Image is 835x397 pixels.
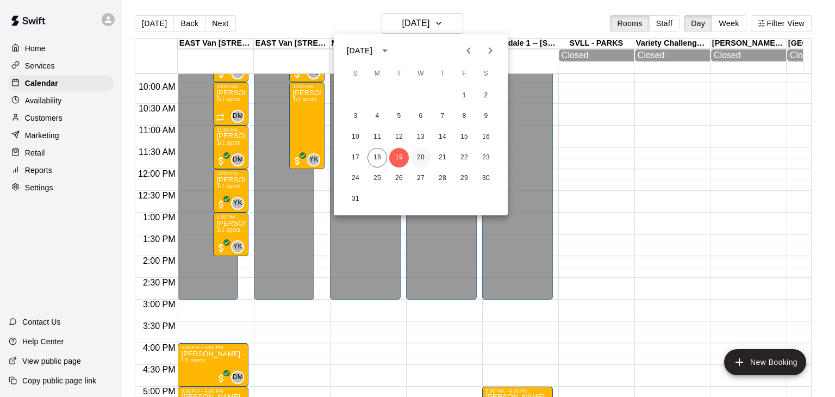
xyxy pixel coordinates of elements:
[476,107,496,126] button: 9
[411,148,431,168] button: 20
[433,169,452,188] button: 28
[433,127,452,147] button: 14
[479,40,501,61] button: Next month
[411,107,431,126] button: 6
[389,169,409,188] button: 26
[476,86,496,106] button: 2
[346,148,365,168] button: 17
[411,63,431,85] span: Wednesday
[347,45,372,57] div: [DATE]
[389,148,409,168] button: 19
[376,41,394,60] button: calendar view is open, switch to year view
[476,148,496,168] button: 23
[433,107,452,126] button: 7
[454,169,474,188] button: 29
[454,127,474,147] button: 15
[346,107,365,126] button: 3
[367,148,387,168] button: 18
[454,86,474,106] button: 1
[476,169,496,188] button: 30
[476,127,496,147] button: 16
[389,107,409,126] button: 5
[458,40,479,61] button: Previous month
[411,127,431,147] button: 13
[346,169,365,188] button: 24
[454,148,474,168] button: 22
[346,127,365,147] button: 10
[433,148,452,168] button: 21
[433,63,452,85] span: Thursday
[411,169,431,188] button: 27
[367,127,387,147] button: 11
[389,127,409,147] button: 12
[346,63,365,85] span: Sunday
[454,107,474,126] button: 8
[476,63,496,85] span: Saturday
[389,63,409,85] span: Tuesday
[454,63,474,85] span: Friday
[346,189,365,209] button: 31
[367,169,387,188] button: 25
[367,107,387,126] button: 4
[367,63,387,85] span: Monday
